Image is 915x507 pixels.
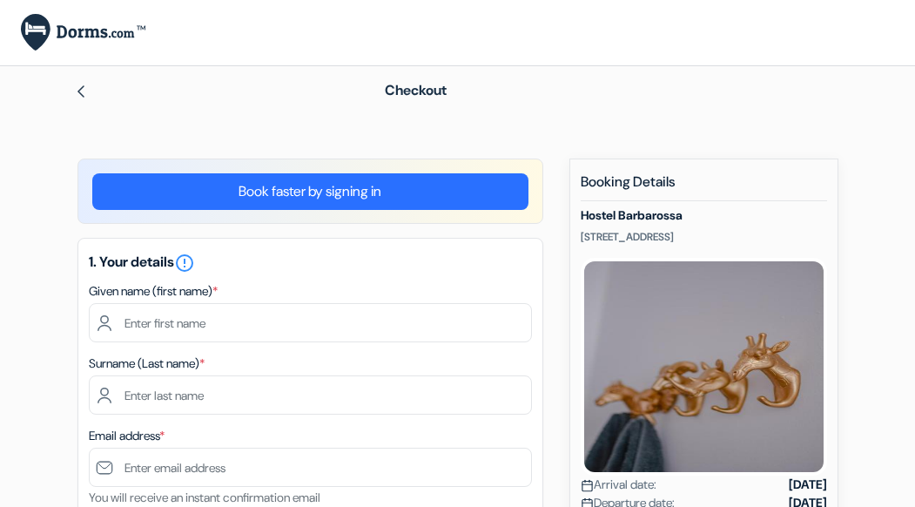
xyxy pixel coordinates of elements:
[89,253,532,274] h5: 1. Your details
[89,303,532,342] input: Enter first name
[581,476,656,494] span: Arrival date:
[789,476,827,494] strong: [DATE]
[89,282,218,301] label: Given name (first name)
[581,208,827,223] h5: Hostel Barbarossa
[92,173,528,210] a: Book faster by signing in
[89,448,532,487] input: Enter email address
[174,253,195,274] i: error_outline
[174,253,195,271] a: error_outline
[74,84,88,98] img: left_arrow.svg
[21,14,145,51] img: Dorms.com
[89,427,165,445] label: Email address
[581,230,827,244] p: [STREET_ADDRESS]
[89,355,205,373] label: Surname (Last name)
[581,479,594,492] img: calendar.svg
[385,81,447,99] span: Checkout
[89,375,532,415] input: Enter last name
[581,173,827,201] h5: Booking Details
[89,490,320,505] small: You will receive an instant confirmation email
